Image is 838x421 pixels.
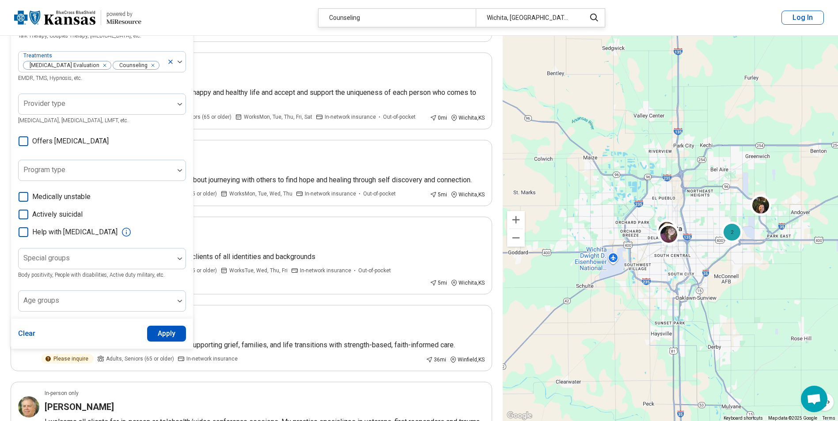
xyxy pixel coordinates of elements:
div: 2 [721,222,743,243]
a: Terms (opens in new tab) [823,416,835,421]
div: powered by [106,10,141,18]
p: I understand there is no one "right" way to live a happy and healthy life and accept and support ... [45,87,485,109]
span: Actively suicidal [32,209,83,220]
button: Apply [147,326,186,342]
p: In-person only [45,389,79,397]
button: Log In [781,11,824,25]
p: Licensed therapist with 20+ years' experience supporting grief, families, and life transitions wi... [45,340,485,350]
label: Age groups [23,296,59,304]
div: Counseling [319,9,476,27]
button: Zoom out [507,229,525,247]
div: Open chat [801,386,827,412]
div: 5 mi [430,279,447,287]
div: Wichita, [GEOGRAPHIC_DATA] [476,9,580,27]
div: Please inquire [41,354,94,364]
span: Offers [MEDICAL_DATA] [32,136,109,147]
img: Blue Cross Blue Shield Kansas [14,7,95,28]
div: Wichita , KS [451,191,485,199]
div: 36 mi [426,356,446,364]
div: Wichita , KS [451,114,485,122]
span: [MEDICAL_DATA], [MEDICAL_DATA], LMFT, etc. [18,117,129,124]
span: Map data ©2025 Google [768,416,817,421]
label: Provider type [23,99,65,108]
span: Works Mon, Tue, Thu, Fri, Sat [244,113,312,121]
span: In-network insurance [300,267,351,274]
button: Zoom in [507,211,525,229]
p: I feel called to help people and am passionate about journeying with others to find hope and heal... [45,175,485,185]
h3: [PERSON_NAME] [45,401,114,413]
span: Medically unstable [32,192,91,202]
div: Wichita , KS [451,279,485,287]
span: Counseling [113,61,150,70]
div: Winfield , KS [450,356,485,364]
p: As a healing professional, I welcome and affirm clients of all identities and backgrounds [45,252,485,262]
span: [MEDICAL_DATA] Evaluation [23,61,102,70]
div: 5 mi [430,191,447,199]
span: Works Tue, Wed, Thu, Fri [229,267,288,274]
span: In-network insurance [186,355,238,363]
span: Body positivity, People with disabilities, Active duty military, etc. [18,272,165,278]
label: Special groups [23,254,70,262]
span: Talk Therapy, Couples Therapy, [MEDICAL_DATA], etc. [18,33,141,39]
span: Works Mon, Tue, Wed, Thu [229,190,292,198]
a: Blue Cross Blue Shield Kansaspowered by [14,7,141,28]
span: Adults, Seniors (65 or older) [106,355,174,363]
span: In-network insurance [325,113,376,121]
span: EMDR, TMS, Hypnosis, etc. [18,75,82,81]
span: Help with [MEDICAL_DATA] [32,227,118,237]
label: Program type [23,165,65,174]
span: Out-of-pocket [363,190,396,198]
label: Treatments [23,53,54,59]
button: Clear [18,326,36,342]
span: In-network insurance [305,190,356,198]
div: 0 mi [430,114,447,122]
span: Out-of-pocket [383,113,416,121]
span: Out-of-pocket [358,267,391,274]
